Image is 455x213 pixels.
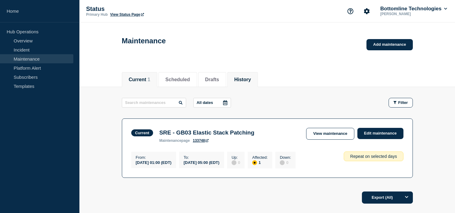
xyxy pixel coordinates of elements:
[193,98,231,108] button: All dates
[344,151,403,161] div: Repeat on selected days
[205,77,219,82] button: Drafts
[306,128,354,140] a: View maintenance
[232,160,236,165] div: disabled
[232,155,240,160] p: Up :
[136,155,172,160] p: From :
[252,155,268,160] p: Affected :
[197,100,213,105] p: All dates
[362,191,413,204] button: Export (All)
[389,98,413,108] button: Filter
[252,160,257,165] div: affected
[159,138,190,143] p: page
[344,5,357,18] button: Support
[379,12,442,16] p: [PERSON_NAME]
[360,5,373,18] button: Account settings
[148,77,150,82] span: 1
[280,160,285,165] div: disabled
[280,160,291,165] div: 0
[110,12,144,17] a: View Status Page
[122,98,186,108] input: Search maintenances
[379,6,448,12] button: Bottomline Technologies
[129,77,150,82] button: Current 1
[252,160,268,165] div: 1
[280,155,291,160] p: Down :
[159,138,181,143] span: maintenance
[184,155,219,160] p: To :
[86,5,207,12] p: Status
[398,100,408,105] span: Filter
[234,77,251,82] button: History
[135,131,149,135] div: Current
[159,129,254,136] h3: SRE - GB03 Elastic Stack Patching
[193,138,209,143] a: 133748
[184,160,219,165] div: [DATE] 05:00 (EDT)
[122,37,166,45] h1: Maintenance
[366,39,413,50] a: Add maintenance
[166,77,190,82] button: Scheduled
[136,160,172,165] div: [DATE] 01:00 (EDT)
[232,160,240,165] div: 0
[86,12,108,17] p: Primary Hub
[401,191,413,204] button: Options
[357,128,403,139] a: Edit maintenance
